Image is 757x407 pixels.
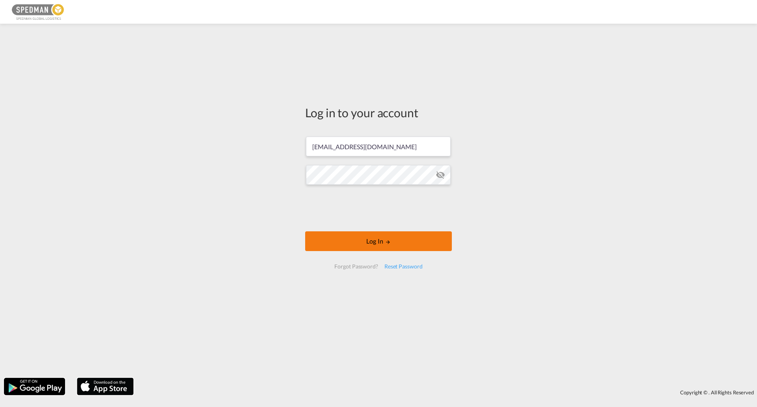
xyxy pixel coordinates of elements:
[305,231,452,251] button: LOGIN
[305,104,452,121] div: Log in to your account
[436,170,445,180] md-icon: icon-eye-off
[12,3,65,21] img: c12ca350ff1b11efb6b291369744d907.png
[138,386,757,399] div: Copyright © . All Rights Reserved
[319,193,438,223] iframe: reCAPTCHA
[306,137,451,156] input: Enter email/phone number
[381,259,426,274] div: Reset Password
[3,377,66,396] img: google.png
[331,259,381,274] div: Forgot Password?
[76,377,134,396] img: apple.png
